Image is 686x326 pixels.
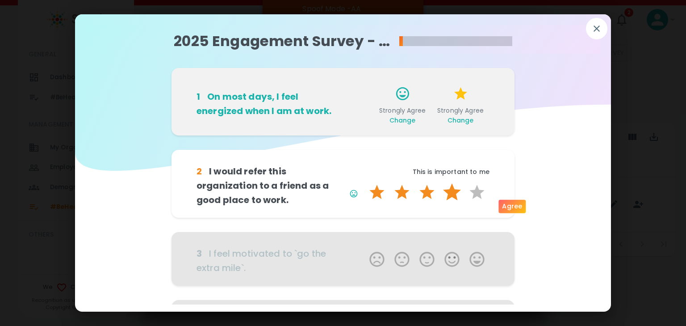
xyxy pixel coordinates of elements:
span: Change [389,116,416,125]
h4: 2025 Engagement Survey - ACME [174,32,399,50]
span: Strongly Agree [435,106,486,125]
div: Agree [498,200,526,213]
div: 2 [197,164,202,178]
span: Strongly Agree [377,106,428,125]
p: This is important to me [343,167,489,176]
h6: On most days, I feel energized when I am at work. [197,89,343,118]
div: 1 [197,89,200,104]
span: Change [448,116,474,125]
h6: I would refer this organization to a friend as a good place to work. [197,164,343,207]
